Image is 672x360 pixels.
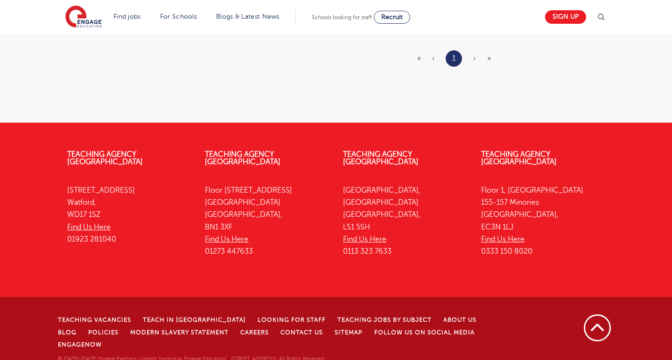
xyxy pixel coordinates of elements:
span: › [473,54,476,62]
p: Floor [STREET_ADDRESS] [GEOGRAPHIC_DATA] [GEOGRAPHIC_DATA], BN1 3XF 01273 447633 [205,184,329,258]
a: For Schools [160,13,197,20]
a: Teach in [GEOGRAPHIC_DATA] [143,317,246,323]
a: Teaching Agency [GEOGRAPHIC_DATA] [481,150,557,166]
a: Find Us Here [205,235,248,243]
a: Blog [58,329,77,336]
a: Sitemap [335,329,363,336]
a: EngageNow [58,341,102,348]
a: Follow us on Social Media [374,329,475,336]
a: Teaching jobs by subject [337,317,432,323]
p: [STREET_ADDRESS] Watford, WD17 1SZ 01923 281040 [67,184,191,245]
a: Find jobs [113,13,141,20]
a: Find Us Here [481,235,525,243]
a: Teaching Vacancies [58,317,131,323]
a: Blogs & Latest News [216,13,280,20]
span: « [417,54,421,62]
span: » [487,54,491,62]
a: Sign up [545,10,586,24]
a: Recruit [374,11,410,24]
a: About Us [443,317,476,323]
span: Recruit [381,14,403,21]
span: ‹ [432,54,434,62]
a: Find Us Here [67,223,111,231]
a: Policies [88,329,119,336]
a: Teaching Agency [GEOGRAPHIC_DATA] [67,150,143,166]
p: [GEOGRAPHIC_DATA], [GEOGRAPHIC_DATA] [GEOGRAPHIC_DATA], LS1 5SH 0113 323 7633 [343,184,467,258]
a: 1 [452,52,455,64]
a: Looking for staff [258,317,326,323]
a: Modern Slavery Statement [130,329,229,336]
a: Teaching Agency [GEOGRAPHIC_DATA] [343,150,419,166]
a: Teaching Agency [GEOGRAPHIC_DATA] [205,150,280,166]
p: Floor 1, [GEOGRAPHIC_DATA] 155-157 Minories [GEOGRAPHIC_DATA], EC3N 1LJ 0333 150 8020 [481,184,605,258]
img: Engage Education [65,6,102,29]
a: Careers [240,329,269,336]
a: Find Us Here [343,235,386,243]
span: Schools looking for staff [312,14,372,21]
a: Contact Us [280,329,323,336]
